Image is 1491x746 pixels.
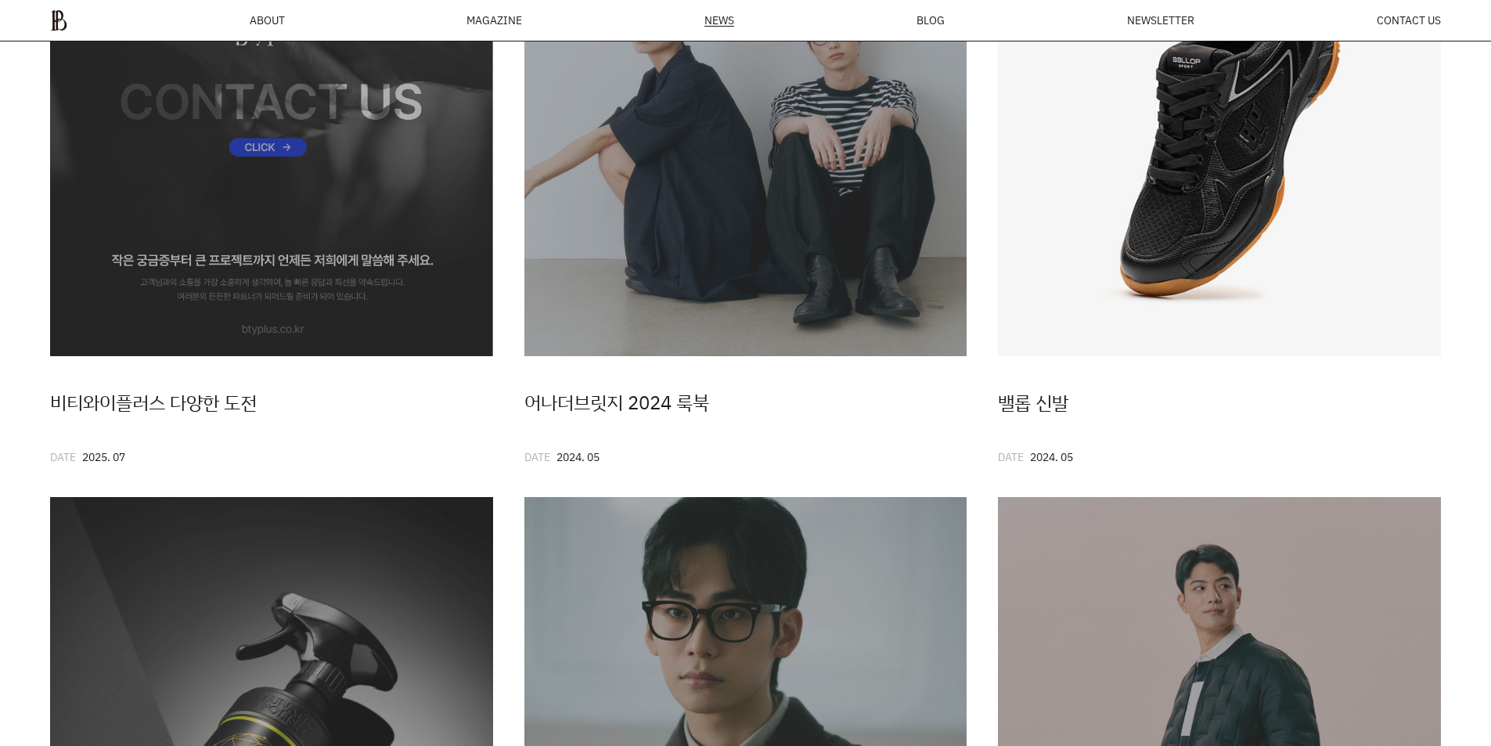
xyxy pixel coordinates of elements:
a: BLOG [917,15,945,26]
span: DATE [524,449,550,464]
span: NEWS [704,15,734,26]
a: ABOUT [250,15,285,26]
img: ba379d5522eb3.png [50,9,67,31]
span: 2024. 05 [556,449,600,464]
a: NEWSLETTER [1127,15,1194,26]
span: DATE [50,449,76,464]
div: MAGAZINE [466,15,522,26]
div: 밸롭 신발 [998,387,1441,417]
a: NEWS [704,15,734,27]
div: 비티와이플러스 다양한 도전 [50,387,493,417]
div: 어나더브릿지 2024 룩북 [524,387,967,417]
span: DATE [998,449,1024,464]
a: CONTACT US [1377,15,1441,26]
span: 2024. 05 [1030,449,1073,464]
span: 2025. 07 [82,449,125,464]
